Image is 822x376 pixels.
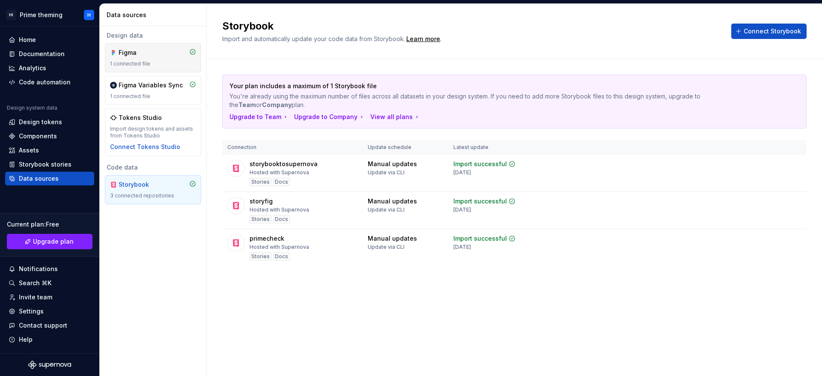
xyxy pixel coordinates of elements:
div: Manual updates [368,234,417,243]
a: Storybook stories [5,158,94,171]
div: primecheck [250,234,284,243]
span: . [405,36,441,42]
div: Assets [19,146,39,155]
div: Import successful [453,160,507,168]
a: Figma1 connected file [105,43,201,72]
button: Connect Storybook [731,24,807,39]
th: Connection [222,140,363,155]
div: H [87,12,91,18]
div: Prime theming [20,11,63,19]
a: Learn more [406,35,440,43]
svg: Supernova Logo [28,361,71,369]
a: Figma Variables Sync1 connected file [105,76,201,105]
a: Documentation [5,47,94,61]
b: Company [262,101,292,108]
div: Storybook stories [19,160,71,169]
button: Help [5,333,94,346]
p: You're already using the maximum number of files across all datasets in your design system. If yo... [229,92,739,109]
a: Tokens StudioImport design tokens and assets from Tokens StudioConnect Tokens Studio [105,108,201,156]
button: Upgrade to Company [294,113,365,121]
h2: Storybook [222,19,721,33]
div: Figma [119,48,160,57]
div: Home [19,36,36,44]
p: Your plan includes a maximum of 1 Storybook file [229,82,739,90]
a: Analytics [5,61,94,75]
div: Stories [250,252,271,261]
div: Manual updates [368,197,417,206]
div: Tokens Studio [119,113,162,122]
button: Connect Tokens Studio [110,143,180,151]
div: Design system data [7,104,57,111]
div: [DATE] [453,206,471,213]
span: Import and automatically update your code data from Storybook. [222,35,405,42]
div: Documentation [19,50,65,58]
button: HIPrime themingH [2,6,98,24]
div: Hosted with Supernova [250,244,309,251]
div: Hosted with Supernova [250,206,309,213]
span: Connect Storybook [744,27,801,36]
div: Contact support [19,321,67,330]
div: Help [19,335,33,344]
a: Storybook3 connected repositories [105,175,201,204]
div: Docs [273,215,290,224]
span: Upgrade plan [33,237,74,246]
b: Team [238,101,256,108]
a: Upgrade plan [7,234,92,249]
a: Code automation [5,75,94,89]
div: Docs [273,178,290,186]
div: Manual updates [368,160,417,168]
div: Settings [19,307,44,316]
div: storybooktosupernova [250,160,318,168]
div: Data sources [19,174,59,183]
div: Import successful [453,234,507,243]
div: Notifications [19,265,58,273]
th: Latest update [448,140,537,155]
div: Docs [273,252,290,261]
div: Hosted with Supernova [250,169,309,176]
div: Design tokens [19,118,62,126]
div: HI [6,10,16,20]
div: Stories [250,215,271,224]
div: Update via CLI [368,169,405,176]
div: Import successful [453,197,507,206]
a: Invite team [5,290,94,304]
button: Contact support [5,319,94,332]
div: [DATE] [453,169,471,176]
div: 3 connected repositories [110,192,196,199]
div: Figma Variables Sync [119,81,183,90]
div: Search ⌘K [19,279,51,287]
div: Design data [105,31,201,40]
button: Search ⌘K [5,276,94,290]
button: View all plans [370,113,420,121]
a: Components [5,129,94,143]
div: Invite team [19,293,52,301]
a: Design tokens [5,115,94,129]
div: Update via CLI [368,244,405,251]
div: Current plan : Free [7,220,92,229]
div: [DATE] [453,244,471,251]
a: Settings [5,304,94,318]
a: Home [5,33,94,47]
div: Code automation [19,78,71,87]
div: Update via CLI [368,206,405,213]
div: Components [19,132,57,140]
div: Code data [105,163,201,172]
div: Stories [250,178,271,186]
button: Upgrade to Team [229,113,289,121]
a: Assets [5,143,94,157]
a: Data sources [5,172,94,185]
div: Analytics [19,64,46,72]
div: 1 connected file [110,60,196,67]
div: storyfig [250,197,273,206]
div: Storybook [119,180,160,189]
button: Notifications [5,262,94,276]
th: Update schedule [363,140,448,155]
div: 1 connected file [110,93,196,100]
div: Data sources [107,11,203,19]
